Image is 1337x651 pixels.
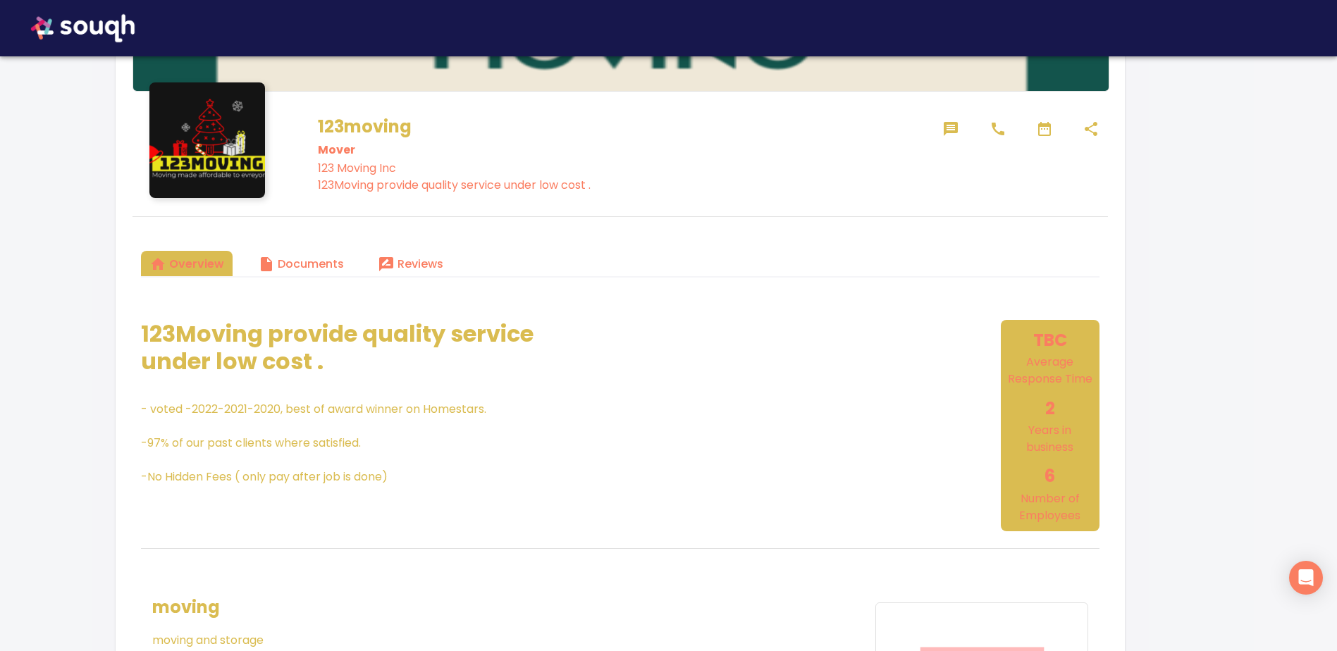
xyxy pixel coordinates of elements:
[152,632,608,649] p: moving and storage
[318,177,929,194] p: 123Moving provide quality service under low cost .
[318,160,929,177] p: 123 Moving Inc
[149,254,224,274] span: Overview
[141,320,567,376] h4: 123Moving provide quality service under low cost .
[1004,354,1096,387] p: Calculated by Souqh
[152,594,608,621] h6: moving
[1004,463,1096,490] h6: 6
[149,82,265,198] img: business-logo
[1004,490,1096,524] p: Number of Employees
[141,401,567,485] p: - voted -2022-2021-2020, best of award winner on Homestars. -97% of our past clients where satisf...
[378,254,443,274] span: Reviews
[1004,395,1096,422] h6: 2
[1289,561,1323,595] div: Open Intercom Messenger
[318,113,929,140] h1: 123moving
[258,254,344,274] span: Documents
[1004,327,1096,354] h6: TBC
[318,140,929,160] h2: Mover
[1004,422,1096,456] p: Years in business
[990,120,1006,137] svg: 905-783-5577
